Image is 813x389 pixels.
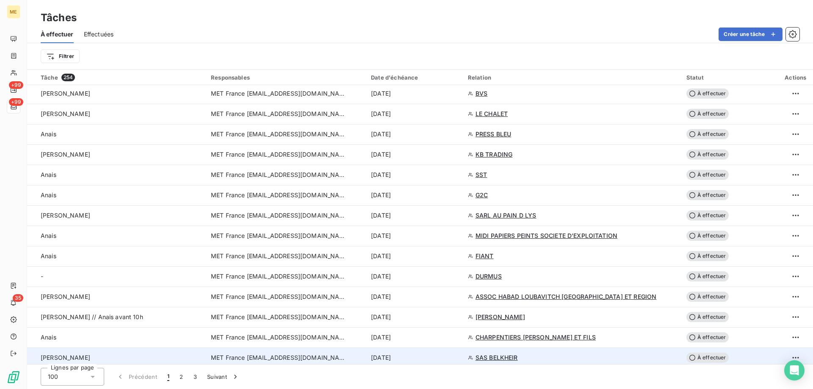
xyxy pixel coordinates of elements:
span: SARL AU PAIN D LYS [476,211,536,220]
span: Anais [41,130,56,138]
span: Effectuées [84,30,114,39]
span: [PERSON_NAME] [41,354,90,361]
span: Anais [41,334,56,341]
span: MIDI PAPIERS PEINTS SOCIETE D'EXPLOITATION [476,232,617,240]
span: À effectuer [686,231,729,241]
span: [PERSON_NAME] [41,293,90,300]
button: Précédent [111,368,162,386]
span: [DATE] [371,232,391,240]
span: À effectuer [686,129,729,139]
span: À effectuer [686,149,729,160]
span: À effectuer [686,353,729,363]
span: [DATE] [371,150,391,159]
span: [DATE] [371,313,391,321]
span: À effectuer [686,292,729,302]
span: MET France [EMAIL_ADDRESS][DOMAIN_NAME] [211,252,346,260]
span: MET France [EMAIL_ADDRESS][DOMAIN_NAME] [211,89,346,98]
div: Open Intercom Messenger [784,360,805,381]
span: Anais [41,171,56,178]
span: [DATE] [371,252,391,260]
span: À effectuer [686,170,729,180]
img: Logo LeanPay [7,370,20,384]
span: MET France [EMAIL_ADDRESS][DOMAIN_NAME] [211,211,346,220]
span: [PERSON_NAME] [476,313,525,321]
span: À effectuer [686,332,729,342]
span: [DATE] [371,130,391,138]
span: 100 [48,372,58,381]
span: ASSOC HABAD LOUBAVITCH [GEOGRAPHIC_DATA] ET REGION [476,292,657,301]
div: Statut [686,74,773,81]
span: À effectuer [686,109,729,119]
span: Anais [41,191,56,199]
span: DURMUS [476,272,502,281]
span: PRESS BLEU [476,130,512,138]
span: À effectuer [686,210,729,221]
span: [PERSON_NAME] [41,151,90,158]
span: LE CHALET [476,110,508,118]
span: G2C [476,191,488,199]
span: Anais [41,232,56,239]
div: Tâche [41,74,201,81]
span: +99 [9,81,23,89]
span: SST [476,171,487,179]
span: MET France [EMAIL_ADDRESS][DOMAIN_NAME] [211,171,346,179]
span: [DATE] [371,292,391,301]
button: 3 [188,368,202,386]
button: 2 [174,368,188,386]
div: Actions [783,74,808,81]
span: À effectuer [686,312,729,322]
span: [PERSON_NAME] [41,110,90,117]
span: MET France [EMAIL_ADDRESS][DOMAIN_NAME] [211,130,346,138]
div: Relation [468,74,676,81]
span: [DATE] [371,191,391,199]
span: [DATE] [371,110,391,118]
div: ME [7,5,20,19]
div: Date d'échéance [371,74,458,81]
span: À effectuer [686,271,729,281]
span: MET France [EMAIL_ADDRESS][DOMAIN_NAME] [211,110,346,118]
button: Suivant [202,368,245,386]
span: CHARPENTIERS [PERSON_NAME] ET FILS [476,333,596,342]
span: [PERSON_NAME] [41,212,90,219]
span: [PERSON_NAME] // Anais avant 10h [41,313,143,320]
span: FIANT [476,252,494,260]
span: MET France [EMAIL_ADDRESS][DOMAIN_NAME] [211,191,346,199]
span: [DATE] [371,171,391,179]
button: Créer une tâche [719,28,783,41]
span: [DATE] [371,272,391,281]
span: MET France [EMAIL_ADDRESS][DOMAIN_NAME] [211,272,346,281]
span: KB TRADING [476,150,513,159]
span: À effectuer [686,190,729,200]
span: À effectuer [686,88,729,99]
span: [DATE] [371,211,391,220]
span: [DATE] [371,353,391,362]
span: BVS [476,89,487,98]
h3: Tâches [41,10,77,25]
span: À effectuer [686,251,729,261]
span: MET France [EMAIL_ADDRESS][DOMAIN_NAME] [211,313,346,321]
span: 35 [13,294,23,302]
span: - [41,273,43,280]
span: [DATE] [371,89,391,98]
button: 1 [162,368,174,386]
span: MET France [EMAIL_ADDRESS][DOMAIN_NAME] [211,353,346,362]
span: +99 [9,98,23,106]
span: 1 [167,372,169,381]
button: Filtrer [41,50,80,63]
span: [DATE] [371,333,391,342]
span: MET France [EMAIL_ADDRESS][DOMAIN_NAME] [211,292,346,301]
span: 254 [61,74,75,81]
span: [PERSON_NAME] [41,90,90,97]
span: MET France [EMAIL_ADDRESS][DOMAIN_NAME] [211,232,346,240]
span: À effectuer [41,30,74,39]
span: MET France [EMAIL_ADDRESS][DOMAIN_NAME] [211,150,346,159]
span: SAS BELKHEIR [476,353,518,362]
span: Anais [41,252,56,259]
span: MET France [EMAIL_ADDRESS][DOMAIN_NAME] [211,333,346,342]
div: Responsables [211,74,361,81]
